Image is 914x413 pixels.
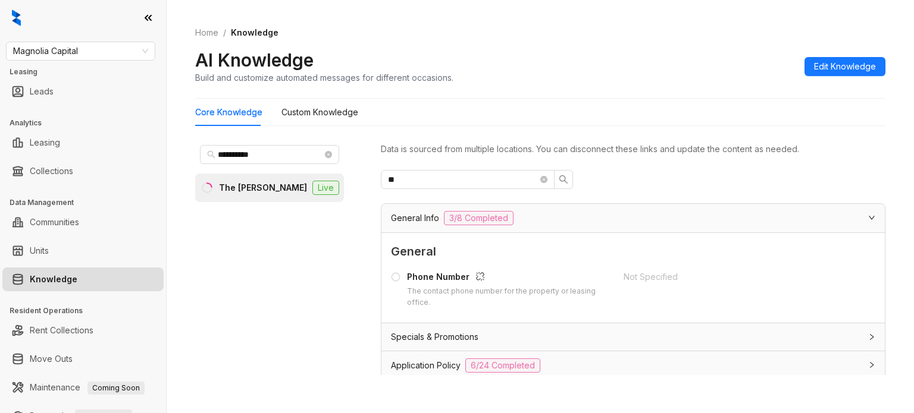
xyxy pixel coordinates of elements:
[325,151,332,158] span: close-circle
[2,131,164,155] li: Leasing
[195,71,453,84] div: Build and customize automated messages for different occasions.
[624,270,842,283] div: Not Specified
[13,42,148,60] span: Magnolia Capital
[193,26,221,39] a: Home
[381,323,885,351] div: Specials & Promotions
[868,333,875,341] span: collapsed
[381,143,885,156] div: Data is sourced from multiple locations. You can disconnect these links and update the content as...
[219,181,307,194] div: The [PERSON_NAME]
[231,27,278,37] span: Knowledge
[381,351,885,380] div: Application Policy6/24 Completed
[2,210,164,234] li: Communities
[391,212,439,225] span: General Info
[223,26,226,39] li: /
[391,242,875,261] span: General
[87,382,145,395] span: Coming Soon
[465,358,540,373] span: 6/24 Completed
[10,305,166,316] h3: Resident Operations
[281,106,358,119] div: Custom Knowledge
[391,330,478,343] span: Specials & Promotions
[30,210,79,234] a: Communities
[381,204,885,232] div: General Info3/8 Completed
[391,359,461,372] span: Application Policy
[540,176,547,183] span: close-circle
[10,118,166,128] h3: Analytics
[2,159,164,183] li: Collections
[30,80,54,103] a: Leads
[10,67,166,77] h3: Leasing
[2,80,164,103] li: Leads
[407,270,609,286] div: Phone Number
[30,347,73,371] a: Move Outs
[12,10,21,26] img: logo
[444,211,514,225] span: 3/8 Completed
[195,106,262,119] div: Core Knowledge
[30,131,60,155] a: Leasing
[2,319,164,342] li: Rent Collections
[195,49,314,71] h2: AI Knowledge
[559,175,568,184] span: search
[2,376,164,399] li: Maintenance
[30,239,49,263] a: Units
[30,319,93,342] a: Rent Collections
[868,361,875,368] span: collapsed
[407,286,609,308] div: The contact phone number for the property or leasing office.
[30,267,77,291] a: Knowledge
[805,57,885,76] button: Edit Knowledge
[312,181,339,195] span: Live
[30,159,73,183] a: Collections
[10,197,166,208] h3: Data Management
[814,60,876,73] span: Edit Knowledge
[2,239,164,263] li: Units
[207,150,215,159] span: search
[868,214,875,221] span: expanded
[2,267,164,291] li: Knowledge
[2,347,164,371] li: Move Outs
